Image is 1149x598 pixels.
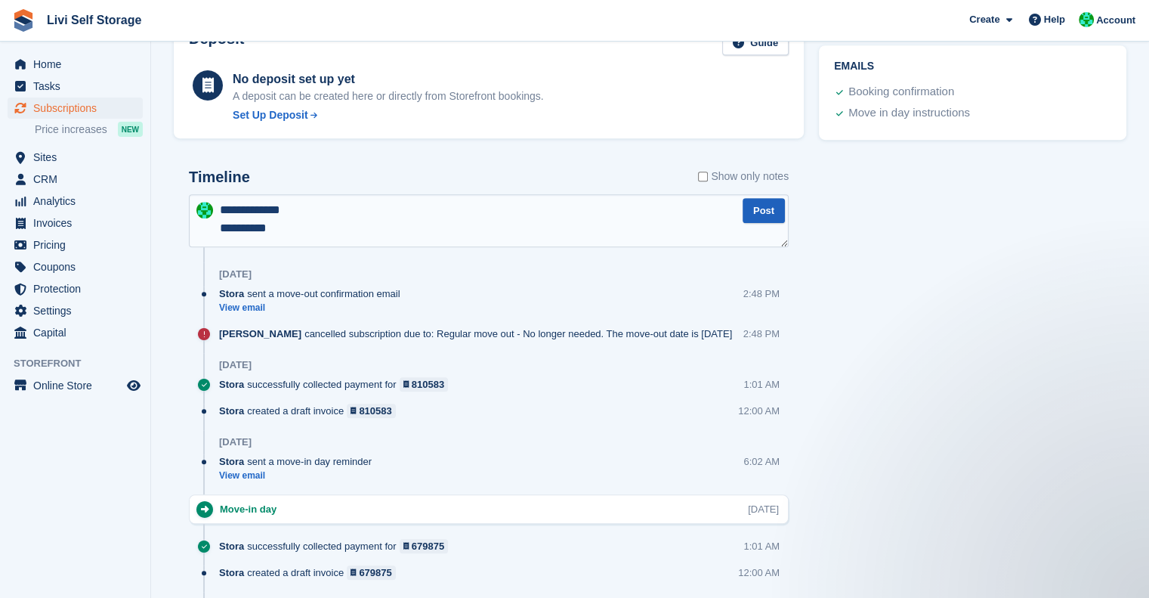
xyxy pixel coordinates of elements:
[8,147,143,168] a: menu
[359,404,391,418] div: 810583
[219,359,252,371] div: [DATE]
[1044,12,1065,27] span: Help
[219,404,244,418] span: Stora
[118,122,143,137] div: NEW
[33,234,124,256] span: Pricing
[33,256,124,277] span: Coupons
[33,76,124,97] span: Tasks
[400,539,449,553] a: 679875
[14,356,150,371] span: Storefront
[8,300,143,321] a: menu
[743,454,780,469] div: 6:02 AM
[33,375,124,396] span: Online Store
[196,202,213,218] img: Joe Robertson
[969,12,999,27] span: Create
[219,377,456,392] div: successfully collected payment for
[848,83,954,101] div: Booking confirmation
[33,169,124,190] span: CRM
[33,54,124,75] span: Home
[400,377,449,392] a: 810583
[35,121,143,138] a: Price increases NEW
[219,327,301,341] span: [PERSON_NAME]
[219,327,740,341] div: cancelled subscription due to: Regular move out - No longer needed. The move-out date is [DATE]
[233,107,544,123] a: Set Up Deposit
[219,377,244,392] span: Stora
[8,98,143,119] a: menu
[834,60,1111,73] h2: Emails
[722,30,789,55] a: Guide
[738,404,780,418] div: 12:00 AM
[219,539,456,553] div: successfully collected payment for
[12,9,35,32] img: stora-icon-8386f47178a22dfd0bd8f6a31ec36ba5ce8667c1dd55bd0f319d3a0aa187defe.svg
[219,454,244,469] span: Stora
[8,278,143,299] a: menu
[33,278,124,299] span: Protection
[219,454,379,469] div: sent a move-in day reminder
[219,565,403,580] div: created a draft invoice
[219,302,408,314] a: View email
[219,539,244,553] span: Stora
[33,322,124,343] span: Capital
[347,404,396,418] a: 810583
[698,169,708,184] input: Show only notes
[219,436,252,448] div: [DATE]
[8,54,143,75] a: menu
[219,469,379,482] a: View email
[35,122,107,137] span: Price increases
[743,377,780,392] div: 1:01 AM
[189,169,250,186] h2: Timeline
[8,256,143,277] a: menu
[189,30,244,55] h2: Deposit
[748,502,779,516] div: [DATE]
[33,212,124,234] span: Invoices
[738,565,780,580] div: 12:00 AM
[33,191,124,212] span: Analytics
[8,212,143,234] a: menu
[8,375,143,396] a: menu
[220,502,284,516] div: Move-in day
[219,404,403,418] div: created a draft invoice
[233,88,544,104] p: A deposit can be created here or directly from Storefront bookings.
[412,539,444,553] div: 679875
[8,76,143,97] a: menu
[33,300,124,321] span: Settings
[1096,13,1135,28] span: Account
[8,234,143,256] a: menu
[698,169,789,184] label: Show only notes
[8,191,143,212] a: menu
[219,287,244,301] span: Stora
[233,107,308,123] div: Set Up Deposit
[233,70,544,88] div: No deposit set up yet
[347,565,396,580] a: 679875
[219,565,244,580] span: Stora
[33,147,124,168] span: Sites
[8,322,143,343] a: menu
[33,98,124,119] span: Subscriptions
[743,287,780,301] div: 2:48 PM
[125,376,143,395] a: Preview store
[848,104,970,122] div: Move in day instructions
[412,377,444,392] div: 810583
[1079,12,1094,27] img: Joe Robertson
[743,327,780,341] div: 2:48 PM
[219,268,252,280] div: [DATE]
[743,539,780,553] div: 1:01 AM
[8,169,143,190] a: menu
[41,8,147,33] a: Livi Self Storage
[743,198,785,223] button: Post
[359,565,391,580] div: 679875
[219,287,408,301] div: sent a move-out confirmation email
